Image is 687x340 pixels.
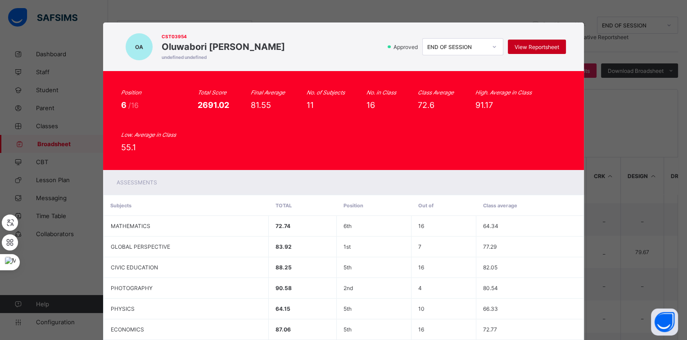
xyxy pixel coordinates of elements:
span: 4 [418,285,422,291]
i: High. Average in Class [475,89,532,96]
span: 16 [366,100,375,110]
span: 82.05 [483,264,497,271]
span: 2691.02 [198,100,229,110]
span: 5th [343,326,352,333]
span: 16 [418,264,424,271]
i: Class Average [418,89,454,96]
span: 5th [343,305,352,312]
span: 7 [418,243,421,250]
span: 5th [343,264,352,271]
span: 66.33 [483,305,498,312]
span: CIVIC EDUCATION [111,264,158,271]
span: 16 [418,223,424,229]
span: MATHEMATICS [111,223,150,229]
i: Low. Average in Class [121,131,176,138]
span: 16 [418,326,424,333]
span: 81.55 [251,100,271,110]
span: GLOBAL PERSPECTIVE [111,243,170,250]
span: View Reportsheet [515,44,559,50]
span: 72.6 [418,100,434,110]
span: Approved [393,44,420,50]
i: Position [121,89,141,96]
span: 77.29 [483,243,497,250]
div: END OF SESSION [427,44,487,50]
span: 91.17 [475,100,493,110]
span: CST03954 [162,34,285,39]
span: 1st [343,243,351,250]
span: 55.1 [121,143,136,152]
span: Oluwabori [PERSON_NAME] [162,41,285,52]
span: Subjects [110,202,131,209]
span: PHOTOGRAPHY [111,285,153,291]
span: OA [135,44,143,50]
span: Total [276,202,292,209]
span: 83.92 [276,243,292,250]
span: Assessments [117,179,157,186]
span: 72.77 [483,326,497,333]
i: No. in Class [366,89,396,96]
span: 6 [121,100,128,110]
i: Final Average [251,89,285,96]
span: 64.34 [483,223,498,229]
button: Open asap [651,309,678,336]
span: 2nd [343,285,353,291]
i: No. of Subjects [307,89,345,96]
span: PHYSICS [111,305,135,312]
span: 64.15 [276,305,290,312]
i: Total Score [198,89,226,96]
span: 80.54 [483,285,498,291]
span: Position [343,202,363,209]
span: 87.06 [276,326,291,333]
span: Out of [418,202,434,209]
span: Class average [483,202,517,209]
span: 90.58 [276,285,292,291]
span: 88.25 [276,264,292,271]
span: ECONOMICS [111,326,144,333]
span: 72.74 [276,223,290,229]
span: 10 [418,305,425,312]
span: 6th [343,223,352,229]
span: /16 [128,101,139,110]
span: 11 [307,100,314,110]
span: undefined undefined [162,54,285,60]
